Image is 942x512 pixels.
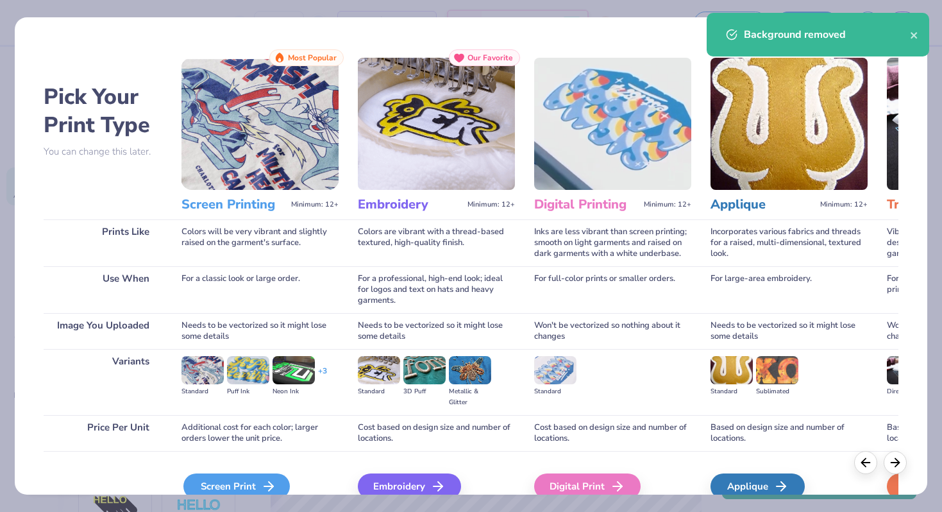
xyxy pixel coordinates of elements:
[403,386,446,397] div: 3D Puff
[358,386,400,397] div: Standard
[467,200,515,209] span: Minimum: 12+
[910,27,919,42] button: close
[358,196,462,213] h3: Embroidery
[181,356,224,384] img: Standard
[44,266,162,313] div: Use When
[183,474,290,499] div: Screen Print
[227,356,269,384] img: Puff Ink
[273,356,315,384] img: Neon Ink
[534,196,639,213] h3: Digital Printing
[711,386,753,397] div: Standard
[288,53,337,62] span: Most Popular
[181,219,339,266] div: Colors will be very vibrant and slightly raised on the garment's surface.
[534,474,641,499] div: Digital Print
[44,313,162,349] div: Image You Uploaded
[711,313,868,349] div: Needs to be vectorized so it might lose some details
[44,83,162,139] h2: Pick Your Print Type
[756,356,798,384] img: Sublimated
[467,53,513,62] span: Our Favorite
[44,219,162,266] div: Prints Like
[887,356,929,384] img: Direct-to-film
[711,196,815,213] h3: Applique
[887,386,929,397] div: Direct-to-film
[291,200,339,209] span: Minimum: 12+
[181,313,339,349] div: Needs to be vectorized so it might lose some details
[227,386,269,397] div: Puff Ink
[44,349,162,415] div: Variants
[318,366,327,388] div: + 3
[711,356,753,384] img: Standard
[711,415,868,451] div: Based on design size and number of locations.
[534,58,691,190] img: Digital Printing
[534,386,576,397] div: Standard
[181,386,224,397] div: Standard
[534,415,691,451] div: Cost based on design size and number of locations.
[534,219,691,266] div: Inks are less vibrant than screen printing; smooth on light garments and raised on dark garments ...
[449,356,491,384] img: Metallic & Glitter
[44,146,162,157] p: You can change this later.
[756,386,798,397] div: Sublimated
[403,356,446,384] img: 3D Puff
[358,474,461,499] div: Embroidery
[820,200,868,209] span: Minimum: 12+
[644,200,691,209] span: Minimum: 12+
[358,356,400,384] img: Standard
[181,196,286,213] h3: Screen Printing
[711,266,868,313] div: For large-area embroidery.
[744,27,910,42] div: Background removed
[711,219,868,266] div: Incorporates various fabrics and threads for a raised, multi-dimensional, textured look.
[358,219,515,266] div: Colors are vibrant with a thread-based textured, high-quality finish.
[534,266,691,313] div: For full-color prints or smaller orders.
[44,415,162,451] div: Price Per Unit
[534,313,691,349] div: Won't be vectorized so nothing about it changes
[358,313,515,349] div: Needs to be vectorized so it might lose some details
[449,386,491,408] div: Metallic & Glitter
[358,415,515,451] div: Cost based on design size and number of locations.
[181,266,339,313] div: For a classic look or large order.
[181,58,339,190] img: Screen Printing
[181,415,339,451] div: Additional cost for each color; larger orders lower the unit price.
[273,386,315,397] div: Neon Ink
[711,58,868,190] img: Applique
[534,356,576,384] img: Standard
[358,58,515,190] img: Embroidery
[358,266,515,313] div: For a professional, high-end look; ideal for logos and text on hats and heavy garments.
[711,474,805,499] div: Applique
